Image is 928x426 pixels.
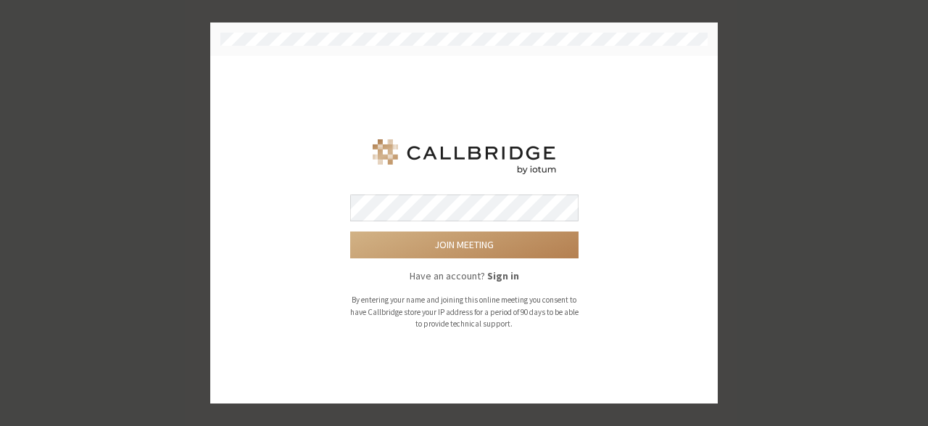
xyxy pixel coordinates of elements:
[487,269,519,282] strong: Sign in
[350,294,579,330] p: By entering your name and joining this online meeting you consent to have Callbridge store your I...
[350,269,579,284] p: Have an account?
[370,139,558,174] img: Iotum
[487,269,519,284] button: Sign in
[350,232,579,258] button: Join meeting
